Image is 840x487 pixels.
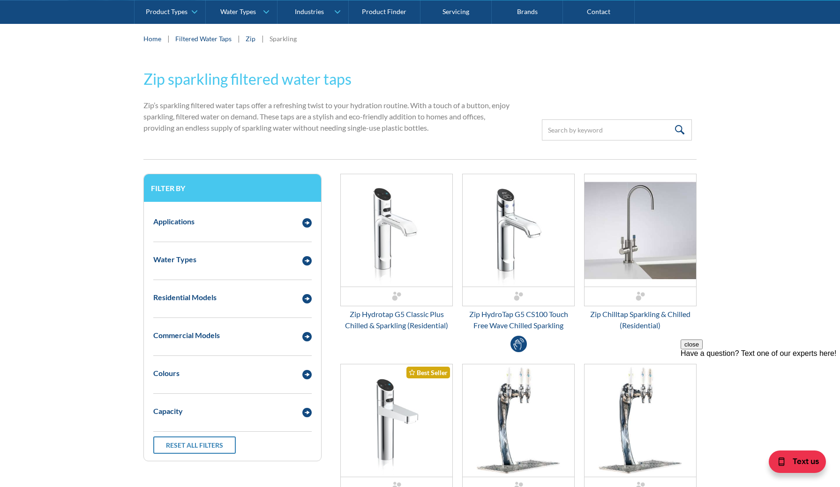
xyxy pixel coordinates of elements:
[542,119,692,140] input: Search by keyword
[153,254,196,265] div: Water Types
[175,34,232,44] a: Filtered Water Taps
[462,174,575,331] a: Zip HydroTap G5 CS100 Touch Free Wave Chilled Sparkling Zip HydroTap G5 CS100 Touch Free Wave Chi...
[143,100,512,133] p: Zip’s sparkling filtered water taps offer a refreshing twist to your hydration routine. With a to...
[340,309,453,331] div: Zip Hydrotap G5 Classic Plus Chilled & Sparkling (Residential)
[585,174,696,287] img: Zip Chilltap Sparkling & Chilled (Residential)
[153,436,236,454] a: Reset all filters
[340,174,453,331] a: Zip Hydrotap G5 Classic Plus Chilled & Sparkling (Residential)Zip Hydrotap G5 Classic Plus Chille...
[585,364,696,477] img: Zip HydroChill Sparkling, Chilled & Ambient 90 Litres
[341,364,452,477] img: Zip Hydrotap G5 Elite Plus Chilled & Sparkling (Residential)
[260,33,265,44] div: |
[143,34,161,44] a: Home
[220,7,256,15] div: Water Types
[463,364,574,477] img: Zip HydroChill Sparkling, Chilled & Ambient 120 Litres
[236,33,241,44] div: |
[246,34,255,44] a: Zip
[153,406,183,417] div: Capacity
[143,68,512,90] h2: Zip sparkling filtered water taps
[584,309,697,331] div: Zip Chilltap Sparkling & Chilled (Residential)
[681,339,840,452] iframe: podium webchat widget prompt
[295,7,324,15] div: Industries
[153,368,180,379] div: Colours
[462,309,575,331] div: Zip HydroTap G5 CS100 Touch Free Wave Chilled Sparkling
[406,367,450,378] div: Best Seller
[151,184,314,192] h3: Filter by
[746,440,840,487] iframe: podium webchat widget bubble
[270,34,297,44] div: Sparkling
[153,330,220,341] div: Commercial Models
[166,33,171,44] div: |
[463,174,574,287] img: Zip HydroTap G5 CS100 Touch Free Wave Chilled Sparkling
[153,292,217,303] div: Residential Models
[584,174,697,331] a: Zip Chilltap Sparkling & Chilled (Residential)Zip Chilltap Sparkling & Chilled (Residential)
[146,7,187,15] div: Product Types
[341,174,452,287] img: Zip Hydrotap G5 Classic Plus Chilled & Sparkling (Residential)
[153,216,195,227] div: Applications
